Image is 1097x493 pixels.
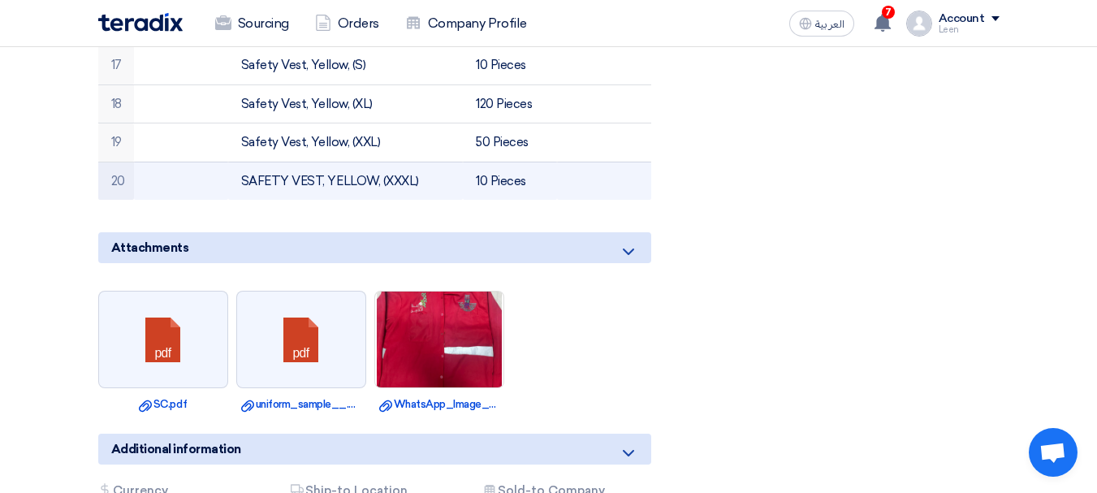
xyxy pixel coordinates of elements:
[228,84,463,123] td: Safety Vest, Yellow, (XL)
[228,46,463,85] td: Safety Vest, Yellow, (S)
[463,84,557,123] td: 120 Pieces
[379,396,499,413] a: WhatsApp_Image__at_e.jpg
[906,11,932,37] img: profile_test.png
[882,6,895,19] span: 7
[463,123,557,162] td: 50 Pieces
[392,6,540,41] a: Company Profile
[103,396,223,413] a: SC.pdf
[98,13,183,32] img: Teradix logo
[98,46,135,85] td: 17
[228,123,463,162] td: Safety Vest, Yellow, (XXL)
[241,396,361,413] a: uniform_sample__.pdf
[789,11,854,37] button: العربية
[111,440,241,458] span: Additional information
[302,6,392,41] a: Orders
[463,162,557,200] td: 10 Pieces
[1029,428,1078,477] div: Open chat
[463,46,557,85] td: 10 Pieces
[815,19,844,30] span: العربية
[98,84,135,123] td: 18
[98,162,135,200] td: 20
[939,12,985,26] div: Account
[202,6,302,41] a: Sourcing
[939,25,1000,34] div: Leen
[375,248,503,432] img: WhatsApp_Image__at_e_1756971722980.jpg
[228,162,463,200] td: SAFETY VEST, YELLOW, (XXXL)
[98,123,135,162] td: 19
[111,239,189,257] span: Attachments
